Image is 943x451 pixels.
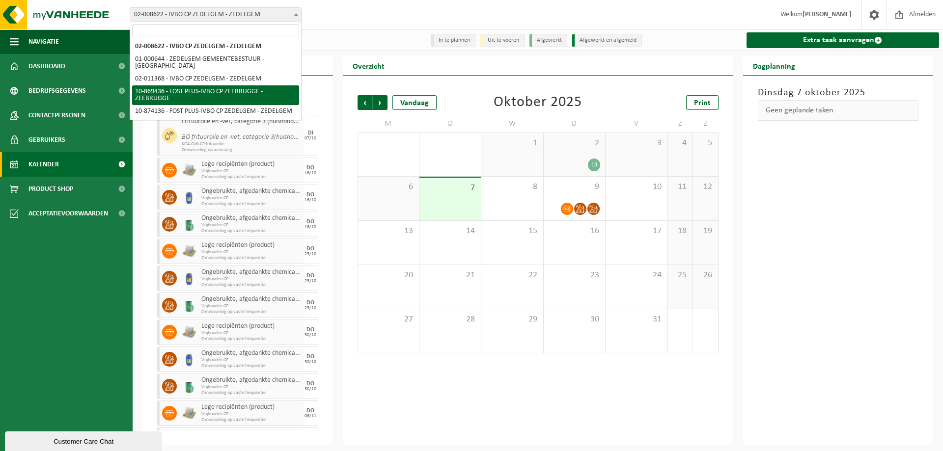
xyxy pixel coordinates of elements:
[201,160,301,168] span: Lege recipiënten (product)
[549,314,600,325] span: 30
[758,100,919,121] div: Geen geplande taken
[28,103,85,128] span: Contactpersonen
[182,133,313,141] i: BO frituurolie en -vet, categorie 3(huishoudelijk)
[486,138,538,149] span: 1
[201,268,301,276] span: Ongebruikte, afgedankte chemicalien (huishoudelijk)
[201,303,301,309] span: Vrijhouden CP
[306,354,314,360] div: DO
[201,222,301,228] span: Vrijhouden CP
[201,195,301,201] span: Vrijhouden CP
[686,95,719,110] a: Print
[305,171,316,176] div: 16/10
[419,115,481,133] td: D
[363,226,414,237] span: 13
[182,118,301,126] span: Frituurolie en -vet, categorie 3 (huishoudelijk) (ongeschikt voor vergisting)
[201,322,301,330] span: Lege recipiënten (product)
[698,182,713,192] span: 12
[363,270,414,281] span: 20
[424,314,476,325] span: 28
[610,226,662,237] span: 17
[544,115,606,133] td: D
[610,270,662,281] span: 24
[305,136,316,141] div: 07/10
[306,408,314,414] div: DO
[201,168,301,174] span: Vrijhouden CP
[529,34,567,47] li: Afgewerkt
[308,130,313,136] div: DI
[201,376,301,384] span: Ongebruikte, afgedankte chemicalien (huishoudelijk)
[743,56,805,75] h2: Dagplanning
[182,352,196,367] img: PB-OT-0120-HPE-00-02
[424,183,476,193] span: 7
[201,282,301,288] span: Omwisseling op vaste frequentie
[130,7,302,22] span: 02-008622 - IVBO CP ZEDELGEM - ZEDELGEM
[201,411,301,417] span: Vrijhouden CP
[305,387,316,392] div: 30/10
[201,403,301,411] span: Lege recipiënten (product)
[486,270,538,281] span: 22
[182,379,196,394] img: PB-OT-0200-MET-00-02
[803,11,852,18] strong: [PERSON_NAME]
[305,198,316,203] div: 16/10
[486,314,538,325] span: 29
[747,32,940,48] a: Extra taak aanvragen
[572,34,642,47] li: Afgewerkt en afgemeld
[201,241,301,249] span: Lege recipiënten (product)
[201,201,301,207] span: Omwisseling op vaste frequentie
[201,390,301,396] span: Omwisseling op vaste frequentie
[758,85,919,100] h3: Dinsdag 7 oktober 2025
[182,163,196,178] img: LP-PA-00000-WDN-11
[305,306,316,311] div: 23/10
[182,406,196,421] img: LP-PA-00000-WDN-11
[201,357,301,363] span: Vrijhouden CP
[132,53,299,73] li: 01-000644 - ZEDELGEM GEMEENTEBESTUUR - [GEOGRAPHIC_DATA]
[182,141,301,147] span: KGA Colli CP frituurolie
[306,381,314,387] div: DO
[306,219,314,225] div: DO
[201,309,301,315] span: Omwisseling op vaste frequentie
[343,56,394,75] h2: Overzicht
[201,187,301,195] span: Ongebruikte, afgedankte chemicalien (huishoudelijk)
[306,327,314,333] div: DO
[182,298,196,313] img: PB-OT-0200-MET-00-02
[305,225,316,230] div: 16/10
[28,152,59,177] span: Kalender
[698,226,713,237] span: 19
[201,336,301,342] span: Omwisseling op vaste frequentie
[306,246,314,252] div: DO
[306,300,314,306] div: DO
[182,244,196,259] img: LP-PA-00000-WDN-11
[28,128,65,152] span: Gebruikers
[132,105,299,118] li: 10-874136 - FOST PLUS-IVBO CP ZEDELGEM - ZEDELGEM
[305,279,316,284] div: 23/10
[480,34,525,47] li: Uit te voeren
[363,314,414,325] span: 27
[610,182,662,192] span: 10
[694,99,711,107] span: Print
[494,95,582,110] div: Oktober 2025
[306,273,314,279] div: DO
[305,333,316,338] div: 30/10
[673,270,688,281] span: 25
[132,85,299,105] li: 10-869436 - FOST PLUS-IVBO CP ZEEBRUGGE - ZEEBRUGGE
[182,147,301,153] span: Omwisseling op aanvraag
[486,226,538,237] span: 15
[306,192,314,198] div: DO
[673,182,688,192] span: 11
[182,217,196,232] img: PB-OT-0200-MET-00-02
[549,270,600,281] span: 23
[673,138,688,149] span: 4
[549,226,600,237] span: 16
[201,214,301,222] span: Ongebruikte, afgedankte chemicalien (huishoudelijk)
[201,349,301,357] span: Ongebruikte, afgedankte chemicalien (huishoudelijk)
[182,325,196,340] img: LP-PA-00000-WDN-11
[373,95,388,110] span: Volgende
[610,138,662,149] span: 3
[606,115,667,133] td: V
[306,165,314,171] div: DO
[28,79,86,103] span: Bedrijfsgegevens
[28,177,73,201] span: Product Shop
[698,270,713,281] span: 26
[132,73,299,85] li: 02-011368 - IVBO CP ZEDELGEM - ZEDELGEM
